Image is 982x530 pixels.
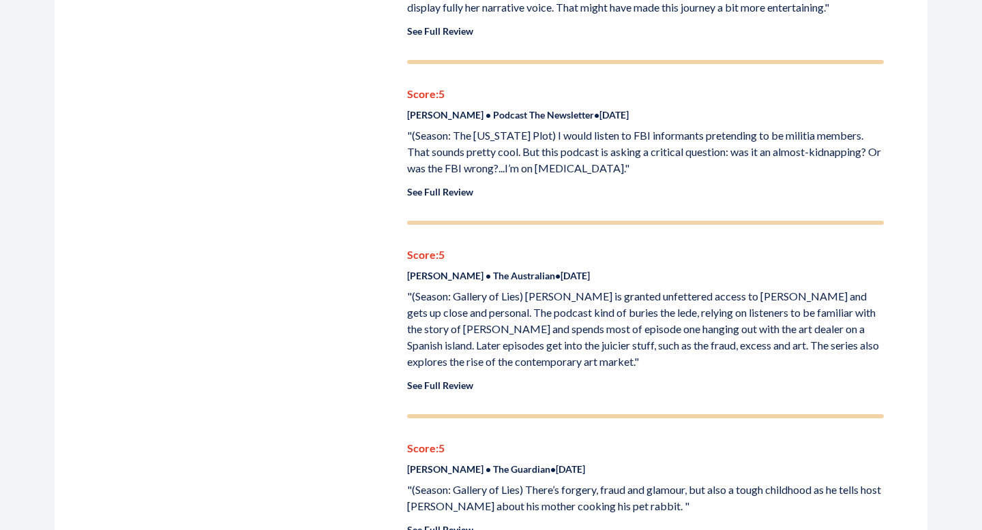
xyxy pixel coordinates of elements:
[407,127,884,176] p: "(Season: The [US_STATE] Plot) I would listen to FBI informants pretending to be militia members....
[407,86,884,102] p: Score: 5
[407,482,884,514] p: "(Season: Gallery of Lies) There’s forgery, fraud and glamour, but also a tough childhood as he t...
[407,440,884,456] p: Score: 5
[407,288,884,370] p: "(Season: Gallery of Lies) [PERSON_NAME] is granted unfettered access to [PERSON_NAME] and gets u...
[407,25,473,37] a: See Full Review
[407,247,884,263] p: Score: 5
[407,186,473,198] a: See Full Review
[407,268,884,283] p: [PERSON_NAME] • The Australian • [DATE]
[407,462,884,476] p: [PERSON_NAME] • The Guardian • [DATE]
[407,379,473,391] a: See Full Review
[407,108,884,122] p: [PERSON_NAME] • Podcast The Newsletter • [DATE]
